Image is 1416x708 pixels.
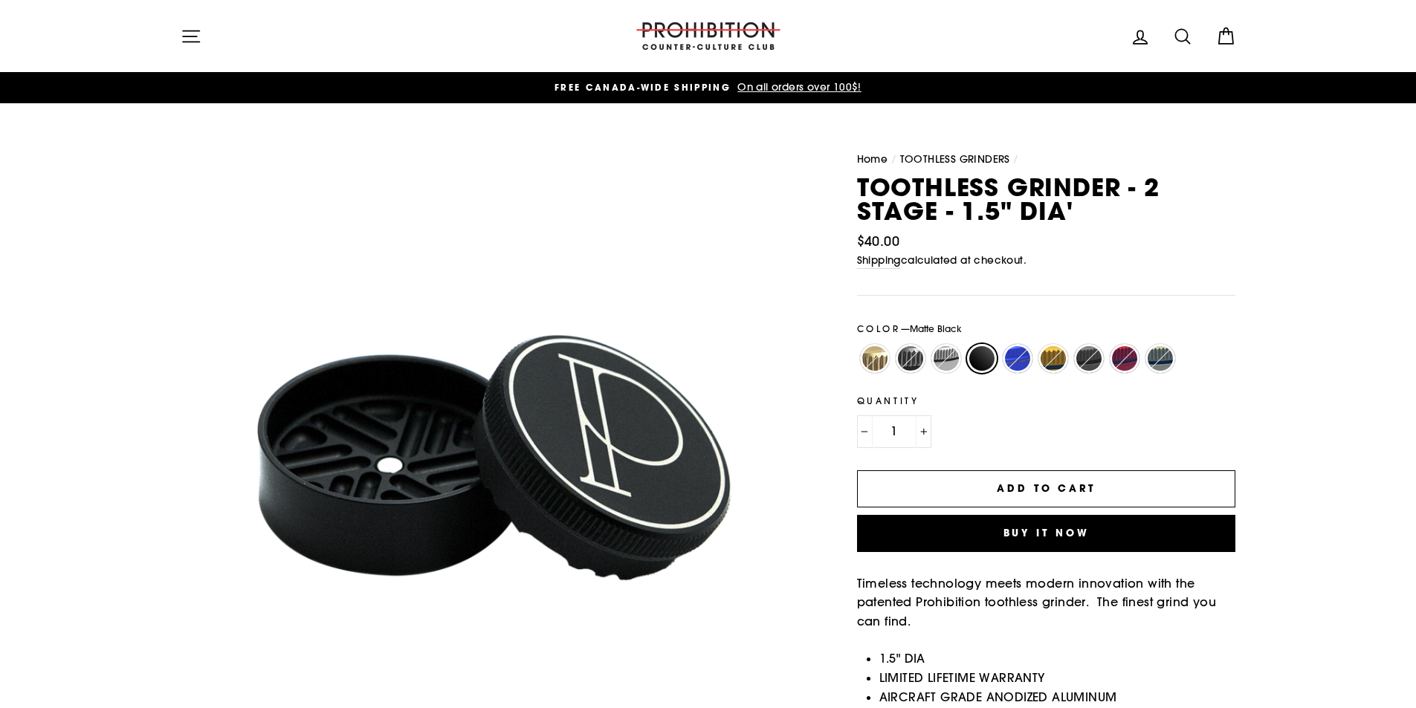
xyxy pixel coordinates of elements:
label: Quantity [857,394,1236,408]
label: Champagne [860,344,890,374]
a: Shipping [857,253,901,270]
img: PROHIBITION COUNTER-CULTURE CLUB [634,22,783,50]
li: 1.5" DIA [879,649,1236,669]
button: Reduce item quantity by one [857,415,873,448]
span: Matte Black [910,322,962,334]
label: Matte Blue [1003,344,1032,374]
label: Matte Red [1110,344,1139,374]
a: Home [857,152,888,166]
li: AIRCRAFT GRADE ANODIZED ALUMINUM [879,688,1236,707]
span: On all orders over 100$! [734,80,861,94]
button: Add to cart [857,470,1236,507]
label: [PERSON_NAME] [1145,344,1175,374]
li: LIMITED LIFETIME WARRANTY [879,669,1236,688]
span: — [901,322,962,334]
label: Matte Gold [1038,344,1068,374]
input: quantity [857,415,931,448]
a: TOOTHLESS GRINDERS [900,152,1010,166]
label: Stainless [931,344,961,374]
span: Add to cart [997,481,1096,495]
span: $40.00 [857,233,899,250]
h1: TOOTHLESS GRINDER - 2 STAGE - 1.5" DIA' [857,175,1236,224]
small: calculated at checkout. [857,253,1236,270]
nav: breadcrumbs [857,152,1236,168]
button: Buy it now [857,515,1236,552]
a: FREE CANADA-WIDE SHIPPING On all orders over 100$! [184,79,1232,96]
span: / [891,152,896,166]
label: Matte Gunmetal [1074,344,1104,374]
span: / [1013,152,1018,166]
p: Timeless technology meets modern innovation with the patented Prohibition toothless grinder. The ... [857,574,1236,631]
label: Matte Black [967,344,997,374]
label: Gunmetal [896,344,925,374]
span: FREE CANADA-WIDE SHIPPING [555,81,731,94]
button: Increase item quantity by one [916,415,931,448]
label: Color [857,322,1236,336]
